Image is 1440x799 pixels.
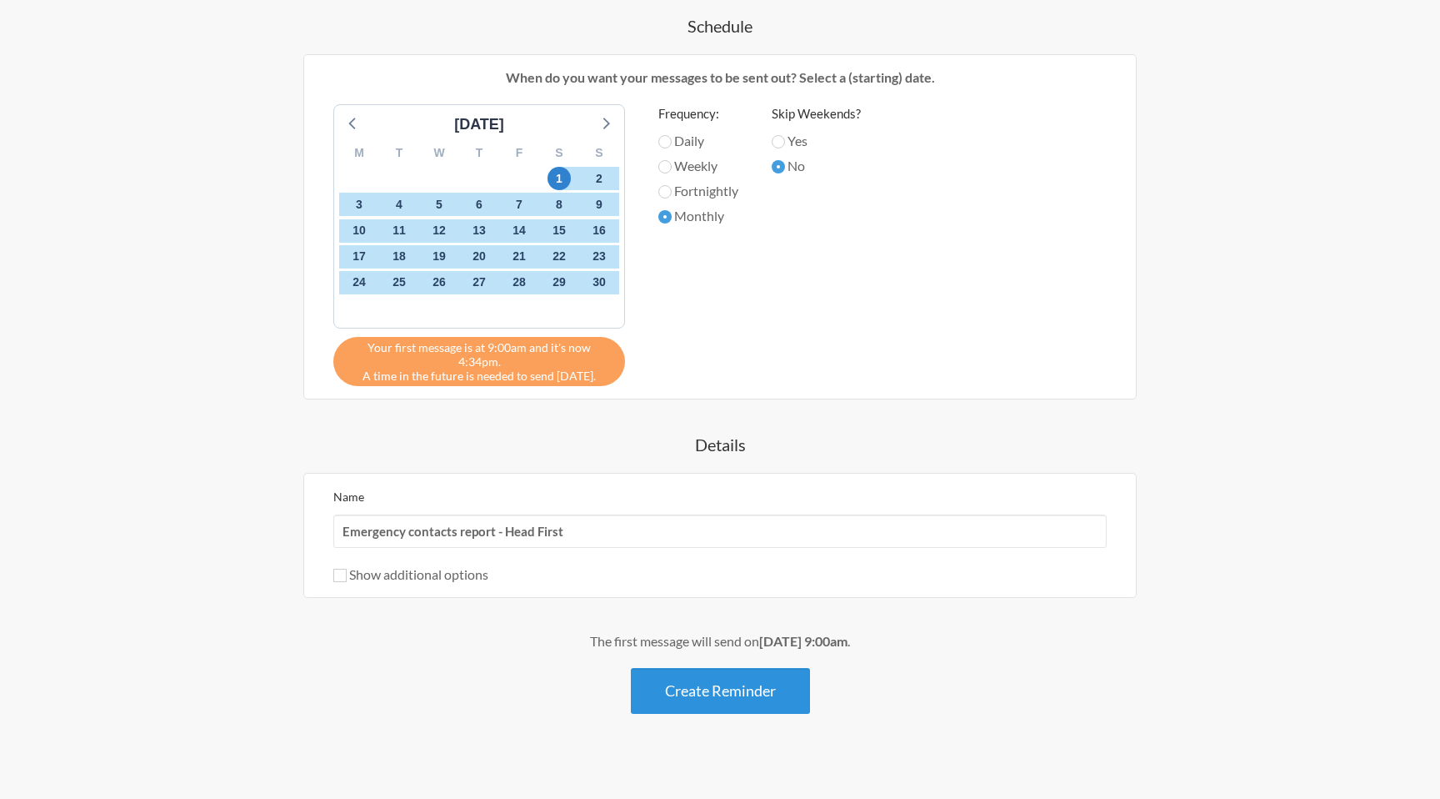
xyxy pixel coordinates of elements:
span: Monday 8 December 2025 [547,193,571,216]
input: Monthly [658,210,672,224]
input: Daily [658,135,672,148]
div: S [539,140,579,166]
span: Monday 1 December 2025 [547,167,571,190]
span: Sunday 28 December 2025 [507,271,531,294]
input: Yes [772,135,785,148]
span: Thursday 4 December 2025 [387,193,411,216]
span: Friday 5 December 2025 [427,193,451,216]
div: The first message will send on . [237,631,1203,651]
span: Tuesday 9 December 2025 [587,193,611,216]
span: Sunday 14 December 2025 [507,219,531,243]
div: W [419,140,459,166]
p: When do you want your messages to be sent out? Select a (starting) date. [317,68,1123,88]
span: Tuesday 16 December 2025 [587,219,611,243]
div: F [499,140,539,166]
div: T [379,140,419,166]
h4: Schedule [237,14,1203,38]
span: Monday 29 December 2025 [547,271,571,294]
div: A time in the future is needed to send [DATE]. [333,337,625,386]
strong: [DATE] 9:00am [759,633,847,649]
span: Wednesday 10 December 2025 [347,219,371,243]
span: Friday 26 December 2025 [427,271,451,294]
span: Tuesday 30 December 2025 [587,271,611,294]
span: Your first message is at 9:00am and it's now 4:34pm. [346,340,612,369]
span: Thursday 18 December 2025 [387,245,411,269]
div: T [459,140,499,166]
label: Name [333,490,364,504]
label: Skip Weekends? [772,104,861,123]
span: Saturday 27 December 2025 [467,271,491,294]
input: Show additional options [333,569,347,582]
div: S [579,140,619,166]
span: Sunday 21 December 2025 [507,245,531,269]
label: Weekly [658,156,738,176]
input: Weekly [658,160,672,173]
span: Saturday 20 December 2025 [467,245,491,269]
button: Create Reminder [631,668,810,714]
span: Thursday 11 December 2025 [387,219,411,243]
input: Fortnightly [658,185,672,198]
span: Thursday 25 December 2025 [387,271,411,294]
span: Sunday 7 December 2025 [507,193,531,216]
label: Show additional options [333,566,488,582]
span: Saturday 6 December 2025 [467,193,491,216]
label: Monthly [658,206,738,226]
span: Tuesday 23 December 2025 [587,245,611,269]
div: [DATE] [447,113,511,136]
input: We suggest a 2 to 4 word name [333,515,1107,548]
div: M [339,140,379,166]
label: Fortnightly [658,181,738,201]
span: Friday 12 December 2025 [427,219,451,243]
span: Monday 22 December 2025 [547,245,571,269]
span: Wednesday 24 December 2025 [347,271,371,294]
label: Yes [772,131,861,151]
label: Daily [658,131,738,151]
span: Wednesday 3 December 2025 [347,193,371,216]
label: No [772,156,861,176]
span: Wednesday 17 December 2025 [347,245,371,269]
span: Monday 15 December 2025 [547,219,571,243]
span: Tuesday 2 December 2025 [587,167,611,190]
input: No [772,160,785,173]
span: Friday 19 December 2025 [427,245,451,269]
h4: Details [237,433,1203,456]
label: Frequency: [658,104,738,123]
span: Saturday 13 December 2025 [467,219,491,243]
